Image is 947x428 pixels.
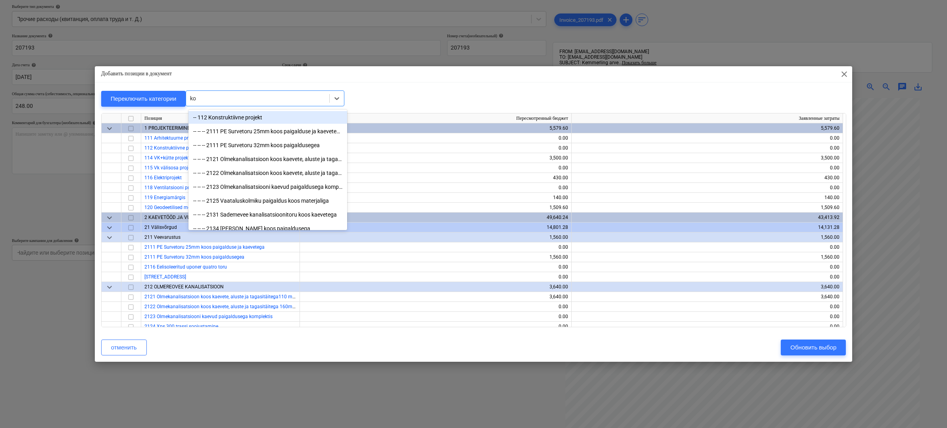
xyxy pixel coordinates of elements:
span: 2 KAEVETÖÖD JA VUNDAMENT [144,215,213,220]
span: keyboard_arrow_down [105,123,114,133]
a: 112 Konstruktiivne projekt [144,145,201,151]
a: 114 VK+kütte projekt maja sisene [144,155,217,161]
div: 140.00 [303,193,568,203]
a: 118 Ventilatsiooni projekt [144,185,200,190]
div: 0.00 [575,242,839,252]
div: 0.00 [575,272,839,282]
div: 3,500.00 [575,153,839,163]
a: 115 Vk välisosa projekt [144,165,194,171]
div: 3,640.00 [303,292,568,302]
span: keyboard_arrow_down [105,232,114,242]
div: 0.00 [303,322,568,332]
div: 3,640.00 [575,292,839,302]
a: 2116 Eelisoleeritud uponer quatro toru [144,264,227,270]
div: 5,579.60 [575,123,839,133]
span: 2121 Olmekanalisatsioon koos kaevete, aluste ja tagasitäitega110 mm [144,294,297,299]
div: 0.00 [575,163,839,173]
div: 1,509.60 [575,203,839,213]
div: 0.00 [303,133,568,143]
div: 0.00 [303,242,568,252]
div: 0.00 [575,183,839,193]
div: -- 112 Konstruktiivne projekt [188,111,347,124]
div: 0.00 [575,302,839,312]
div: 0.00 [303,302,568,312]
div: 0.00 [575,262,839,272]
div: 0.00 [575,312,839,322]
div: 1,560.00 [303,232,568,242]
a: 120 Geodeetilised mõõdistused projekteerimise tarbeks [144,205,263,210]
a: 116 Elektriprojekt [144,175,182,180]
div: -- -- -- 2111 PE Survetoru 32mm koos paigaldusegea [188,139,347,152]
span: keyboard_arrow_down [105,223,114,232]
div: 0.00 [575,133,839,143]
div: 5,579.60 [303,123,568,133]
span: 1 PROJEKTEERIMINE JA ETTEVALMISTUS [144,125,235,131]
div: 49,640.24 [303,213,568,223]
div: 14,131.28 [575,223,839,232]
div: -- -- -- 2122 Olmekanalisatsioon koos kaevete, aluste ja tagasitäitega 160mm [188,167,347,179]
div: 0.00 [303,163,568,173]
div: -- -- -- 2121 Olmekanalisatsioon koos kaevete, aluste ja tagasitäitega110 mm [188,153,347,165]
span: 2111 PE Survetoru 25mm koos paigalduse ja kaevetega [144,244,265,250]
div: 1,509.60 [303,203,568,213]
span: 212 OLMEREOVEE KANALISATSIOON [144,284,224,290]
div: 0.00 [303,183,568,193]
div: -- -- -- 2111 PE Survetoru 25mm koos paigalduse ja kaevetega [188,125,347,138]
div: Переключить категории [111,94,177,104]
div: Пересмотренный бюджет [300,113,572,123]
div: -- -- -- 2125 Vaataluskolmiku paigaldus koos materjaliga [188,194,347,207]
a: 2111 PE Survetoru 32mm koos paigaldusegea [144,254,244,260]
span: keyboard_arrow_down [105,282,114,292]
button: Обновить выбор [781,340,846,355]
p: Добавить позиции в документ [101,69,172,78]
div: 0.00 [303,143,568,153]
div: 43,413.92 [575,213,839,223]
a: 2122 Olmekanalisatsioon koos kaevete, aluste ja tagasitäitega 160mm [144,304,297,309]
div: 0.00 [575,143,839,153]
div: 0.00 [575,322,839,332]
div: 1,560.00 [303,252,568,262]
div: 3,500.00 [303,153,568,163]
div: -- -- -- 2134 [PERSON_NAME] koos paigaldusega [188,222,347,235]
div: -- -- -- 2131 Sademevee kanalisatsioonitoru koos kaevetega [188,208,347,221]
span: close [839,69,849,79]
div: 140.00 [575,193,839,203]
div: 1,560.00 [575,252,839,262]
span: keyboard_arrow_down [105,213,114,222]
a: 119 Energiamärgis [144,195,185,200]
button: Переключить категории [101,91,186,107]
a: 2123 Olmekanalisatsiooni kaevud paigaldusega komplektis [144,314,273,319]
div: -- -- -- 2123 Olmekanalisatsiooni kaevud paigaldusega komplektis [188,180,347,193]
span: 21 Välisvõrgud [144,225,177,230]
div: 430.00 [303,173,568,183]
div: 3,640.00 [303,282,568,292]
div: 430.00 [575,173,839,183]
a: 2124 Xps 300 trassi soojustamine [144,324,218,329]
span: 2117 Rokson 21t [144,274,186,280]
div: 0.00 [303,312,568,322]
button: отменить [101,340,147,355]
span: 211 Veevarustus [144,234,181,240]
div: 3,640.00 [575,282,839,292]
a: [STREET_ADDRESS] [144,274,186,280]
div: 0.00 [303,272,568,282]
div: отменить [111,342,137,353]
